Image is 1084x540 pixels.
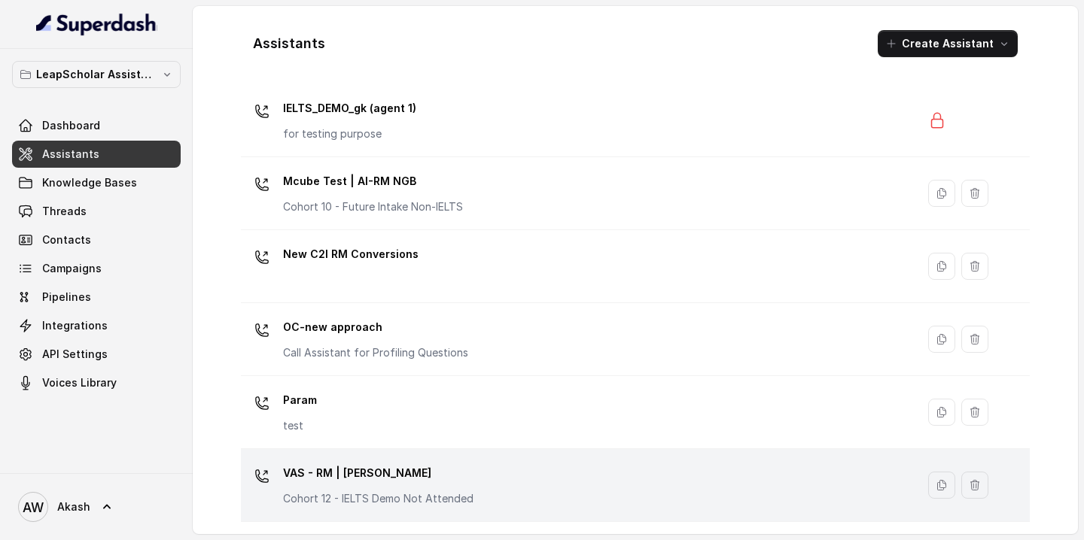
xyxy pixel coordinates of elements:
a: Threads [12,198,181,225]
p: LeapScholar Assistant [36,65,157,83]
a: Akash [12,486,181,528]
p: New C2I RM Conversions [283,242,419,266]
p: Call Assistant for Profiling Questions [283,345,468,360]
p: Mcube Test | AI-RM NGB [283,169,463,193]
a: Dashboard [12,112,181,139]
span: Pipelines [42,290,91,305]
span: Knowledge Bases [42,175,137,190]
a: API Settings [12,341,181,368]
p: VAS - RM | [PERSON_NAME] [283,461,473,485]
p: Cohort 12 - IELTS Demo Not Attended [283,491,473,506]
p: Param [283,388,317,412]
a: Contacts [12,226,181,253]
a: Voices Library [12,369,181,396]
a: Pipelines [12,284,181,311]
span: Dashboard [42,118,100,133]
p: IELTS_DEMO_gk (agent 1) [283,96,416,120]
a: Assistants [12,141,181,168]
button: LeapScholar Assistant [12,61,181,88]
span: Akash [57,499,90,514]
h1: Assistants [253,32,325,56]
text: AW [23,499,44,515]
span: Voices Library [42,375,117,390]
span: Campaigns [42,261,102,276]
a: Knowledge Bases [12,169,181,196]
span: API Settings [42,347,108,362]
span: Integrations [42,318,108,333]
a: Integrations [12,312,181,339]
button: Create Assistant [878,30,1018,57]
a: Campaigns [12,255,181,282]
p: for testing purpose [283,126,416,141]
p: test [283,418,317,433]
p: Cohort 10 - Future Intake Non-IELTS [283,199,463,214]
img: light.svg [36,12,157,36]
span: Threads [42,204,87,219]
span: Assistants [42,147,99,162]
span: Contacts [42,232,91,247]
p: OC-new approach [283,315,468,339]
